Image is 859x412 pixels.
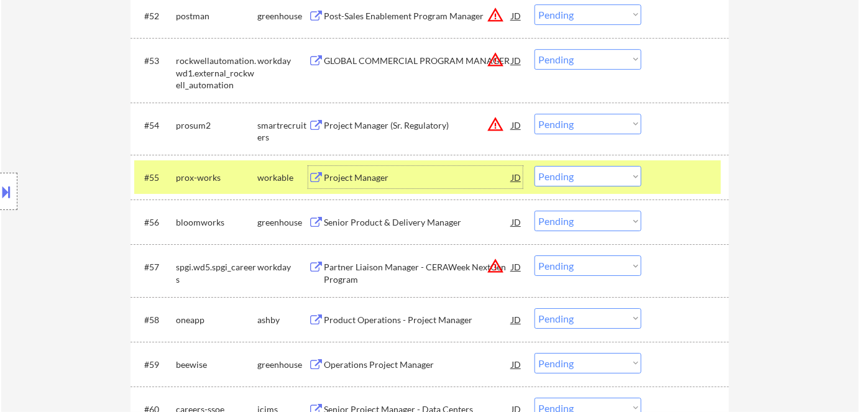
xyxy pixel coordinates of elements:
[487,257,504,275] button: warning_amber
[257,216,308,229] div: greenhouse
[144,314,166,326] div: #58
[176,314,257,326] div: oneapp
[510,49,523,71] div: JD
[487,51,504,68] button: warning_amber
[510,211,523,233] div: JD
[257,10,308,22] div: greenhouse
[324,172,512,184] div: Project Manager
[144,10,166,22] div: #52
[510,308,523,331] div: JD
[257,119,308,144] div: smartrecruiters
[144,55,166,67] div: #53
[144,359,166,371] div: #59
[176,359,257,371] div: beewise
[324,10,512,22] div: Post-Sales Enablement Program Manager
[510,114,523,136] div: JD
[324,216,512,229] div: Senior Product & Delivery Manager
[257,261,308,273] div: workday
[324,314,512,326] div: Product Operations - Project Manager
[324,359,512,371] div: Operations Project Manager
[510,4,523,27] div: JD
[257,55,308,67] div: workday
[176,55,257,91] div: rockwellautomation.wd1.external_rockwell_automation
[510,166,523,188] div: JD
[257,172,308,184] div: workable
[487,6,504,24] button: warning_amber
[257,359,308,371] div: greenhouse
[324,55,512,67] div: GLOBAL COMMERCIAL PROGRAM MANAGER
[324,119,512,132] div: Project Manager (Sr. Regulatory)
[324,261,512,285] div: Partner Liaison Manager - CERAWeek NextGen Program
[487,116,504,133] button: warning_amber
[176,10,257,22] div: postman
[510,353,523,375] div: JD
[257,314,308,326] div: ashby
[510,255,523,278] div: JD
